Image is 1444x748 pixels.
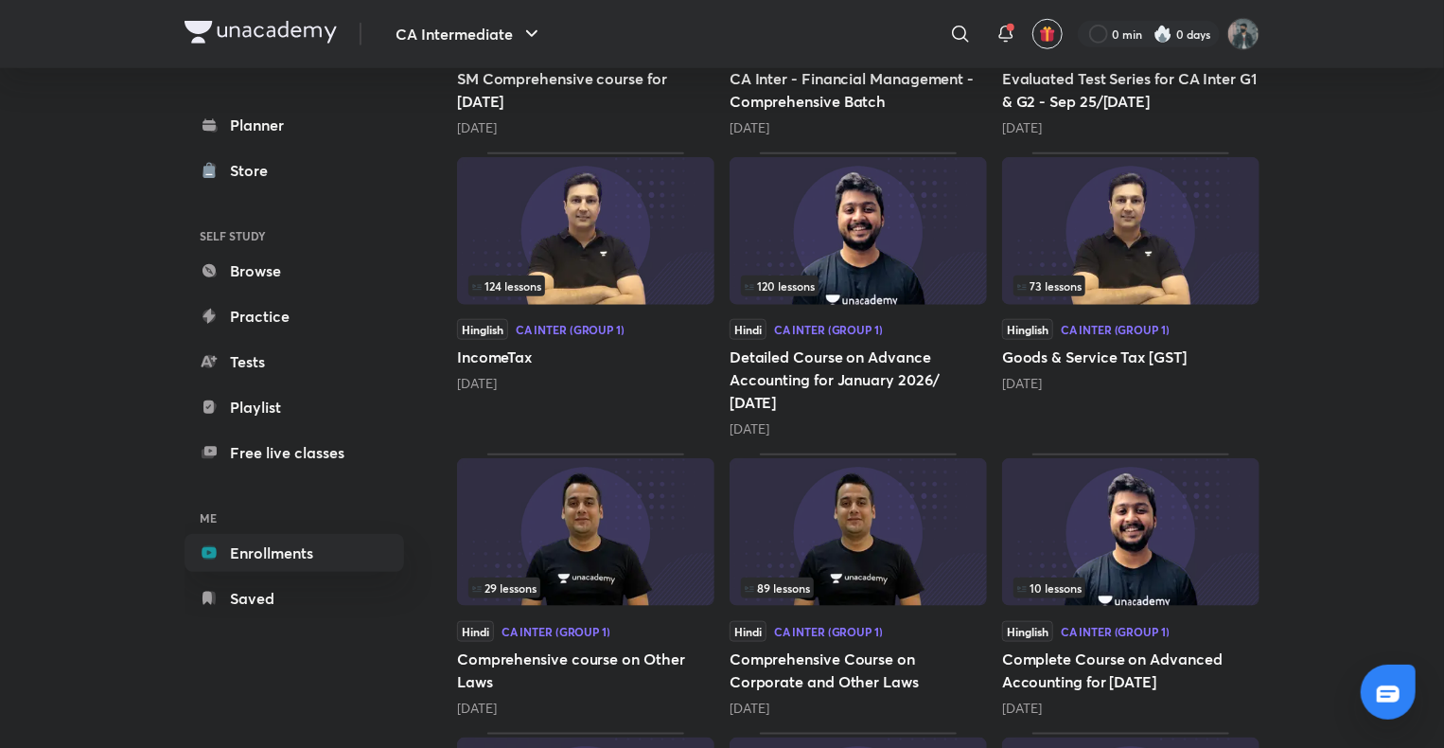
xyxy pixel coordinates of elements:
div: 1 day ago [457,118,714,137]
div: left [741,276,976,296]
a: Playlist [185,388,404,426]
a: Practice [185,297,404,335]
button: CA Intermediate [384,15,555,53]
span: 124 lessons [472,280,541,292]
span: 73 lessons [1017,280,1082,292]
a: Store [185,151,404,189]
a: Free live classes [185,434,404,472]
h5: IncomeTax [457,346,714,368]
div: infosection [1013,578,1248,598]
a: Planner [185,106,404,144]
div: Comprehensive Course on Corporate and Other Laws [730,454,987,717]
div: CA Inter (Group 1) [774,626,883,637]
div: Detailed Course on Advance Accounting for January 2026/ May 2026 [730,152,987,438]
div: left [1013,276,1248,296]
h5: Comprehensive Course on Corporate and Other Laws [730,648,987,693]
span: 89 lessons [745,582,810,594]
h5: CA Inter - Financial Management - Comprehensive Batch [730,67,987,113]
h5: SM Comprehensive course for [DATE] [457,67,714,113]
img: Thumbnail [1002,157,1259,305]
div: 7 days ago [730,118,987,137]
span: 10 lessons [1017,582,1082,594]
div: left [468,578,703,598]
div: Goods & Service Tax [GST] [1002,152,1259,438]
span: Hindi [730,621,766,642]
a: Saved [185,579,404,617]
div: infosection [468,276,703,296]
h5: Goods & Service Tax [GST] [1002,346,1259,368]
img: Thumbnail [730,157,987,305]
h5: Comprehensive course on Other Laws [457,648,714,693]
a: Enrollments [185,534,404,572]
div: infocontainer [1013,276,1248,296]
div: CA Inter (Group 1) [502,626,610,637]
div: 2 months ago [730,419,987,438]
a: Tests [185,343,404,381]
div: left [1013,578,1248,598]
img: avatar [1039,26,1056,43]
div: Store [230,159,279,182]
span: Hindi [457,621,494,642]
h5: Complete Course on Advanced Accounting for [DATE] [1002,648,1259,693]
span: Hindi [730,319,766,340]
div: infocontainer [741,276,976,296]
img: Thumbnail [1002,458,1259,606]
div: 3 months ago [730,699,987,718]
div: 2 months ago [1002,374,1259,393]
img: Thumbnail [457,458,714,606]
img: Thumbnail [730,458,987,606]
div: left [468,276,703,296]
a: Company Logo [185,21,337,48]
div: infosection [468,578,703,598]
h5: Evaluated Test Series for CA Inter G1 & G2 - Sep 25/[DATE] [1002,67,1259,113]
span: Hinglish [1002,319,1053,340]
div: infocontainer [468,276,703,296]
div: Comprehensive course on Other Laws [457,454,714,717]
h6: ME [185,502,404,534]
div: IncomeTax [457,152,714,438]
a: Browse [185,252,404,290]
div: CA Inter (Group 1) [1061,324,1170,335]
h6: SELF STUDY [185,220,404,252]
img: Thumbnail [457,157,714,305]
div: CA Inter (Group 1) [774,324,883,335]
div: CA Inter (Group 1) [1061,626,1170,637]
span: Hinglish [457,319,508,340]
button: avatar [1032,19,1063,49]
div: infosection [741,276,976,296]
div: 1 month ago [1002,118,1259,137]
img: streak [1153,25,1172,44]
div: infocontainer [1013,578,1248,598]
div: left [741,578,976,598]
div: infocontainer [741,578,976,598]
span: 29 lessons [472,582,537,594]
div: Complete Course on Advanced Accounting for May'25 [1002,454,1259,717]
div: infocontainer [468,578,703,598]
span: Hinglish [1002,621,1053,642]
h5: Detailed Course on Advance Accounting for January 2026/ [DATE] [730,346,987,414]
div: infosection [1013,276,1248,296]
div: 3 months ago [457,699,714,718]
div: infosection [741,578,976,598]
img: Harsh Raj [1227,18,1259,50]
img: Company Logo [185,21,337,44]
div: 1 year ago [1002,699,1259,718]
div: 1 month ago [457,374,714,393]
div: CA Inter (Group 1) [516,324,625,335]
span: 120 lessons [745,280,815,292]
